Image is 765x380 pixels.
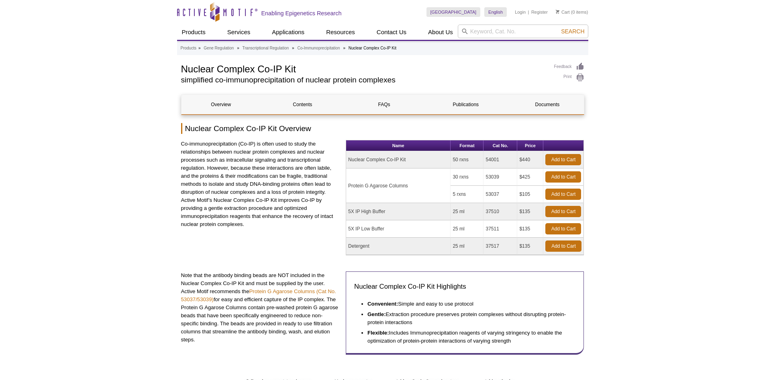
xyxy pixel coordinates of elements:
[556,7,588,17] li: (0 items)
[181,76,546,84] h2: simplified co-immunoprecipitation of nuclear protein complexes
[267,25,309,40] a: Applications
[346,238,451,255] td: Detergent
[545,240,581,252] a: Add to Cart
[483,151,517,168] td: 54001
[517,238,543,255] td: $135
[237,46,239,50] li: »
[349,46,396,50] li: Nuclear Complex Co-IP Kit
[517,220,543,238] td: $135
[346,203,451,220] td: 5X IP High Buffer
[181,271,340,344] p: Note that the antibody binding beads are NOT included in the Nuclear Complex Co-IP Kit and must b...
[531,9,548,15] a: Register
[372,25,411,40] a: Contact Us
[367,298,568,308] li: Simple and easy to use protocol
[451,140,483,151] th: Format
[483,238,517,255] td: 37517
[556,10,559,14] img: Your Cart
[451,168,483,186] td: 30 rxns
[367,330,389,336] strong: Flexible:
[343,46,345,50] li: »
[297,45,340,52] a: Co-Immunoprecipitation
[292,46,294,50] li: »
[367,308,568,327] li: Extraction procedure preserves protein complexes without disrupting protein-protein interactions
[451,238,483,255] td: 25 ml
[346,151,451,168] td: Nuclear Complex Co-IP Kit
[517,203,543,220] td: $135
[346,168,451,203] td: Protein G Agarose Columns
[263,95,342,114] a: Contents
[204,45,234,52] a: Gene Regulation
[423,25,458,40] a: About Us
[559,28,587,35] button: Search
[346,140,451,151] th: Name
[483,168,517,186] td: 53039
[346,220,451,238] td: 5X IP Low Buffer
[484,7,507,17] a: English
[483,203,517,220] td: 37510
[458,25,588,38] input: Keyword, Cat. No.
[181,45,196,52] a: Products
[181,62,546,74] h1: Nuclear Complex Co-IP Kit
[182,95,261,114] a: Overview
[508,95,587,114] a: Documents
[367,311,386,317] strong: Gentle:
[321,25,360,40] a: Resources
[426,7,481,17] a: [GEOGRAPHIC_DATA]
[451,220,483,238] td: 25 ml
[181,123,584,134] h2: Nuclear Complex Co-IP Kit Overview
[354,282,575,292] h3: Nuclear Complex Co-IP Kit Highlights
[345,95,424,114] a: FAQs
[517,140,543,151] th: Price
[483,186,517,203] td: 53037
[545,154,581,165] a: Add to Cart
[528,7,529,17] li: |
[181,288,336,302] a: Protein G Agarose Columns (Cat No. 53037/53039)
[545,223,581,234] a: Add to Cart
[451,203,483,220] td: 25 ml
[554,73,584,82] a: Print
[545,189,581,200] a: Add to Cart
[515,9,526,15] a: Login
[426,95,505,114] a: Publications
[517,186,543,203] td: $105
[561,28,584,35] span: Search
[451,186,483,203] td: 5 rxns
[483,140,517,151] th: Cat No.
[222,25,255,40] a: Services
[545,171,581,183] a: Add to Cart
[483,220,517,238] td: 37511
[198,46,201,50] li: »
[554,62,584,71] a: Feedback
[556,9,570,15] a: Cart
[367,301,398,307] strong: Convenient:
[261,10,342,17] h2: Enabling Epigenetics Research
[243,45,289,52] a: Transcriptional Regulation
[177,25,210,40] a: Products
[367,327,568,345] li: Includes Immunoprecipitation reagents of varying stringency to enable the optimization of protein...
[181,140,340,228] p: Co-immunoprecipitation (Co-IP) is often used to study the relationships between nuclear protein c...
[545,206,581,217] a: Add to Cart
[451,151,483,168] td: 50 rxns
[517,151,543,168] td: $440
[517,168,543,186] td: $425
